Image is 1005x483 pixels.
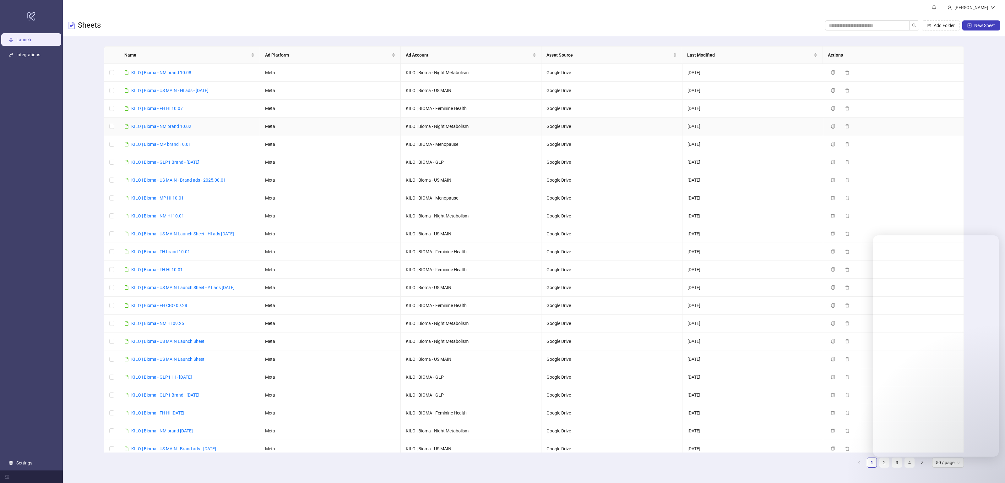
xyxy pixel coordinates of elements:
[880,458,889,467] a: 2
[124,88,129,93] span: file
[260,261,401,279] td: Meta
[401,297,541,315] td: KILO | BIOMA - Feminine Health
[991,5,995,10] span: down
[541,207,682,225] td: Google Drive
[541,261,682,279] td: Google Drive
[401,47,541,64] th: Ad Account
[917,458,927,468] button: right
[401,386,541,404] td: KILO | BIOMA - GLP
[401,153,541,171] td: KILO | BIOMA - GLP
[401,243,541,261] td: KILO | BIOMA - Feminine Health
[682,243,823,261] td: [DATE]
[401,135,541,153] td: KILO | BIOMA - Menopause
[845,124,850,129] span: delete
[541,135,682,153] td: Google Drive
[905,458,915,468] li: 4
[124,160,129,164] span: file
[401,64,541,82] td: KILO | Bioma - Night Metabolism
[131,124,191,129] a: KILO | Bioma - NM brand 10.02
[541,243,682,261] td: Google Drive
[131,249,190,254] a: KILO | Bioma - FH brand 10.01
[260,189,401,207] td: Meta
[831,124,835,129] span: copy
[541,153,682,171] td: Google Drive
[401,404,541,422] td: KILO | BIOMA - Feminine Health
[682,82,823,100] td: [DATE]
[932,458,964,468] div: Page Size
[401,350,541,368] td: KILO | Bioma - US MAIN
[682,225,823,243] td: [DATE]
[260,171,401,189] td: Meta
[892,458,902,467] a: 3
[831,267,835,272] span: copy
[541,82,682,100] td: Google Drive
[401,171,541,189] td: KILO | Bioma - US MAIN
[541,440,682,458] td: Google Drive
[541,171,682,189] td: Google Drive
[873,235,999,457] iframe: Intercom live chat
[854,458,864,468] button: left
[124,178,129,182] span: file
[541,350,682,368] td: Google Drive
[912,23,916,28] span: search
[406,52,531,58] span: Ad Account
[682,100,823,118] td: [DATE]
[845,303,850,308] span: delete
[124,250,129,254] span: file
[932,5,936,9] span: bell
[962,20,1000,30] button: New Sheet
[682,440,823,458] td: [DATE]
[401,332,541,350] td: KILO | Bioma - Night Metabolism
[131,285,235,290] a: KILO | Bioma - US MAIN Launch Sheet - YT ads [DATE]
[131,357,204,362] a: KILO | Bioma - US MAIN Launch Sheet
[401,315,541,332] td: KILO | Bioma - Night Metabolism
[401,207,541,225] td: KILO | Bioma - Night Metabolism
[541,279,682,297] td: Google Drive
[260,404,401,422] td: Meta
[831,232,835,236] span: copy
[831,321,835,326] span: copy
[845,214,850,218] span: delete
[401,225,541,243] td: KILO | Bioma - US MAIN
[845,411,850,415] span: delete
[131,213,184,218] a: KILO | Bioma - NM HI 10.01
[260,315,401,332] td: Meta
[967,23,972,28] span: plus-square
[124,267,129,272] span: file
[682,47,823,64] th: Last Modified
[831,393,835,397] span: copy
[131,106,183,111] a: KILO | Bioma - FH HI 10.07
[952,4,991,11] div: [PERSON_NAME]
[845,196,850,200] span: delete
[823,47,964,64] th: Actions
[831,196,835,200] span: copy
[131,392,199,398] a: KILO | Bioma - GLP1 Brand - [DATE]
[124,70,129,75] span: file
[682,171,823,189] td: [DATE]
[831,375,835,379] span: copy
[845,88,850,93] span: delete
[845,375,850,379] span: delete
[917,458,927,468] li: Next Page
[401,279,541,297] td: KILO | Bioma - US MAIN
[831,285,835,290] span: copy
[131,195,184,200] a: KILO | Bioma - MP HI 10.01
[131,303,187,308] a: KILO | Bioma - FH CBO 09.28
[124,142,129,146] span: file
[541,386,682,404] td: Google Drive
[682,368,823,386] td: [DATE]
[541,47,682,64] th: Asset Source
[541,368,682,386] td: Google Drive
[124,411,129,415] span: file
[682,153,823,171] td: [DATE]
[831,447,835,451] span: copy
[260,350,401,368] td: Meta
[131,231,234,236] a: KILO | Bioma - US MAIN Launch Sheet - HI ads [DATE]
[124,429,129,433] span: file
[831,411,835,415] span: copy
[845,447,850,451] span: delete
[541,118,682,135] td: Google Drive
[845,285,850,290] span: delete
[845,160,850,164] span: delete
[131,160,199,165] a: KILO | Bioma - GLP1 Brand - [DATE]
